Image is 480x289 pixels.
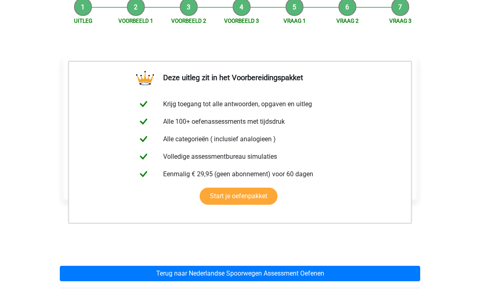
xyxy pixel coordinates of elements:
[224,18,259,24] a: Voorbeeld 3
[74,18,92,24] a: Uitleg
[171,18,206,24] a: Voorbeeld 2
[389,18,412,24] a: Vraag 3
[60,266,420,282] a: Terug naar Nederlandse Spoorwegen Assessment Oefenen
[336,18,359,24] a: Vraag 2
[200,188,277,205] a: Start je oefenpakket
[284,18,306,24] a: Vraag 1
[118,18,153,24] a: Voorbeeld 1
